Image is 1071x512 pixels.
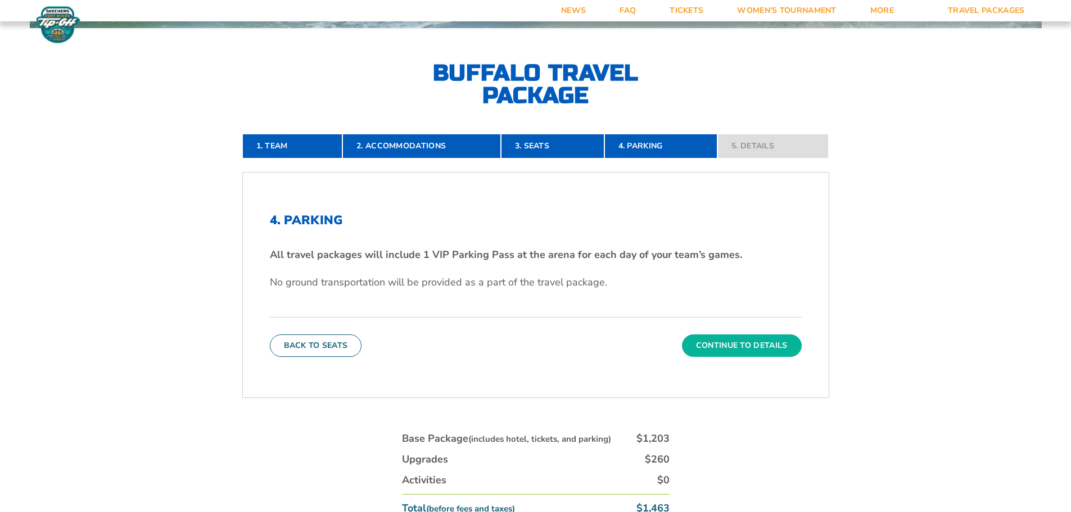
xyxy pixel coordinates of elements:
small: (includes hotel, tickets, and parking) [468,433,611,445]
strong: All travel packages will include 1 VIP Parking Pass at the arena for each day of your team’s games. [270,248,742,261]
div: Activities [402,473,446,487]
img: Fort Myers Tip-Off [34,6,83,44]
div: $260 [645,452,670,466]
button: Back To Seats [270,334,362,357]
div: Upgrades [402,452,448,466]
h2: 4. Parking [270,213,802,228]
div: $1,203 [636,432,670,446]
div: Base Package [402,432,611,446]
a: 1. Team [242,134,343,158]
h2: Buffalo Travel Package [412,62,659,107]
a: 3. Seats [501,134,604,158]
a: 2. Accommodations [342,134,501,158]
button: Continue To Details [682,334,802,357]
div: $0 [657,473,670,487]
p: No ground transportation will be provided as a part of the travel package. [270,275,802,289]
